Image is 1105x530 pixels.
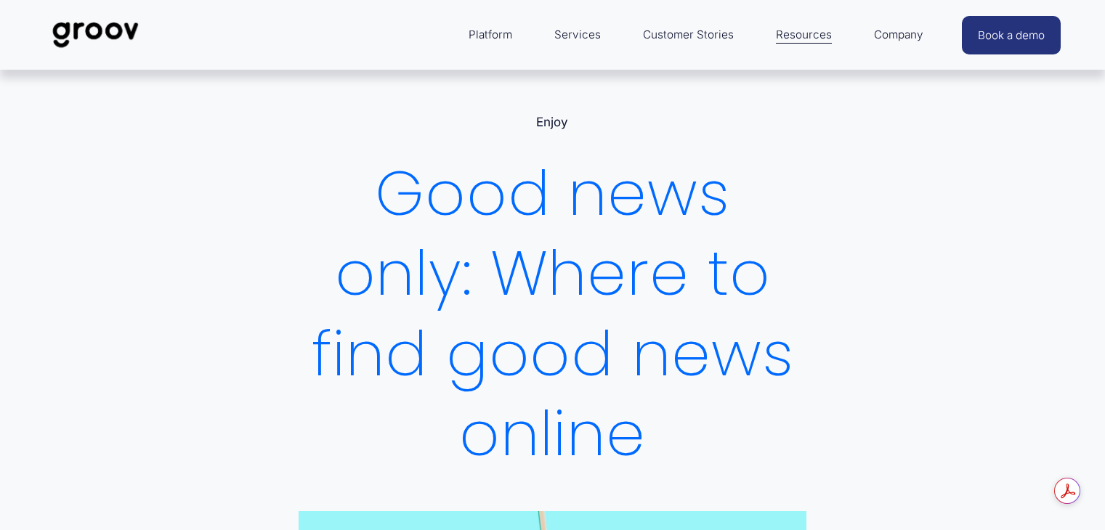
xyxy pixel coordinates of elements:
[536,115,568,129] a: Enjoy
[461,17,519,52] a: folder dropdown
[44,11,147,59] img: Groov | Workplace Science Platform | Unlock Performance | Drive Results
[962,16,1061,54] a: Book a demo
[636,17,741,52] a: Customer Stories
[299,154,807,475] h1: Good news only: Where to find good news online
[469,25,512,45] span: Platform
[867,17,931,52] a: folder dropdown
[769,17,839,52] a: folder dropdown
[776,25,832,45] span: Resources
[547,17,608,52] a: Services
[874,25,923,45] span: Company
